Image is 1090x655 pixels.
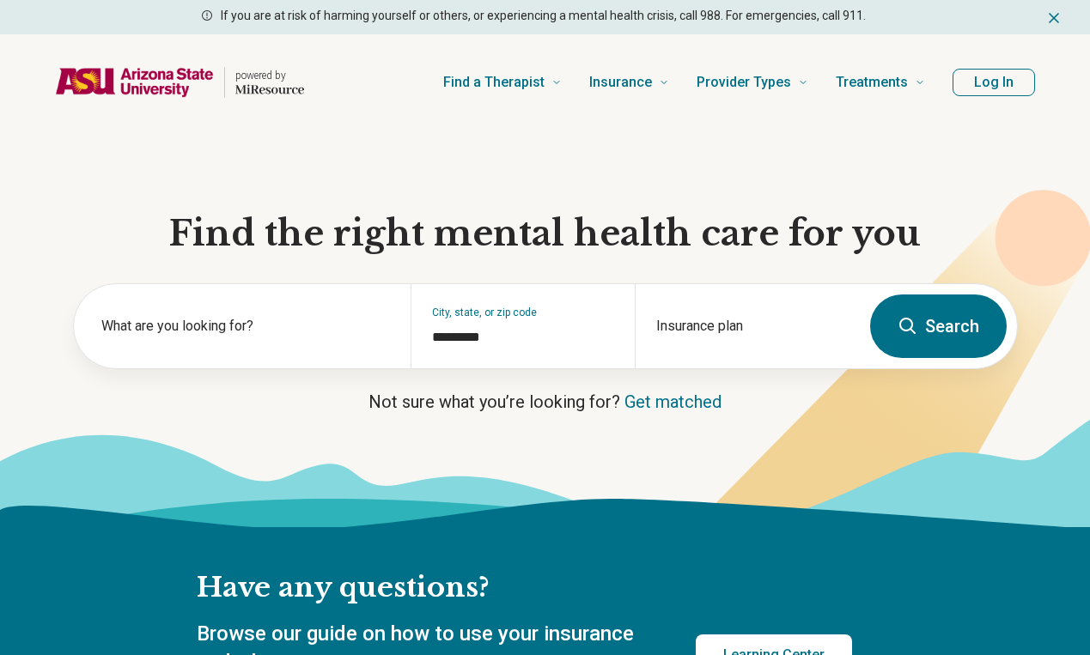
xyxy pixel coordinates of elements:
[624,391,722,412] a: Get matched
[73,390,1018,414] p: Not sure what you’re looking for?
[221,7,866,25] p: If you are at risk of harming yourself or others, or experiencing a mental health crisis, call 98...
[953,69,1035,96] button: Log In
[589,70,652,94] span: Insurance
[1045,7,1063,27] button: Dismiss
[235,69,304,82] p: powered by
[697,70,791,94] span: Provider Types
[697,48,808,117] a: Provider Types
[55,55,304,110] a: Home page
[836,48,925,117] a: Treatments
[197,570,852,606] h2: Have any questions?
[73,211,1018,256] h1: Find the right mental health care for you
[101,316,390,337] label: What are you looking for?
[443,48,562,117] a: Find a Therapist
[836,70,908,94] span: Treatments
[589,48,669,117] a: Insurance
[870,294,1007,358] button: Search
[443,70,545,94] span: Find a Therapist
